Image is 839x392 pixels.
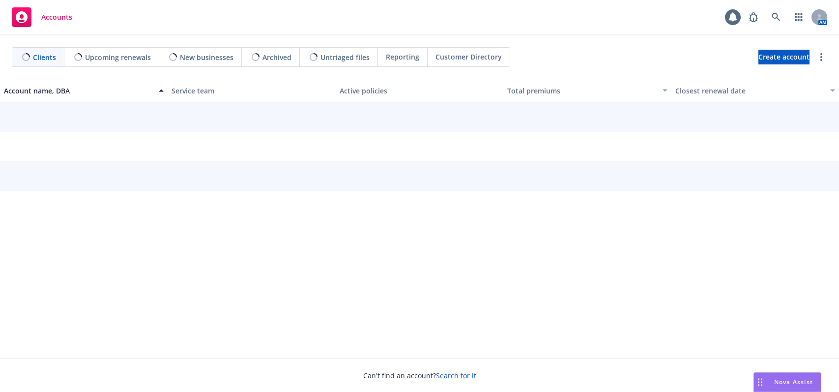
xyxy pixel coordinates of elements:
span: Accounts [41,13,72,21]
span: Can't find an account? [363,370,476,381]
div: Service team [172,86,331,96]
a: Search for it [436,371,476,380]
button: Closest renewal date [671,79,839,102]
button: Service team [168,79,335,102]
span: Untriaged files [320,52,370,62]
span: Nova Assist [774,378,813,386]
a: more [815,51,827,63]
a: Switch app [789,7,809,27]
button: Active policies [336,79,503,102]
div: Active policies [340,86,499,96]
span: Clients [33,52,56,62]
div: Drag to move [754,373,766,392]
button: Total premiums [503,79,671,102]
span: Create account [758,48,810,66]
button: Nova Assist [753,372,821,392]
a: Search [766,7,786,27]
a: Report a Bug [744,7,763,27]
div: Account name, DBA [4,86,153,96]
span: Archived [262,52,291,62]
span: Upcoming renewals [85,52,151,62]
div: Total premiums [507,86,656,96]
a: Accounts [8,3,76,31]
a: Create account [758,50,810,64]
span: New businesses [180,52,233,62]
div: Closest renewal date [675,86,824,96]
span: Customer Directory [435,52,502,62]
span: Reporting [386,52,419,62]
